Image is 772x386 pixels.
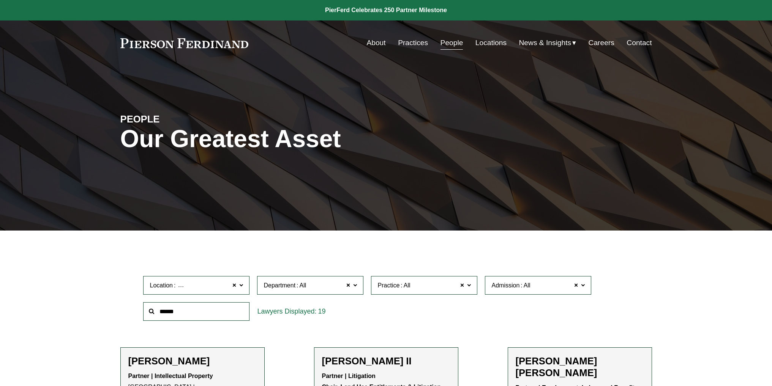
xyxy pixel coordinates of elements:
[524,281,530,290] span: All
[120,125,475,153] h1: Our Greatest Asset
[519,36,572,50] span: News & Insights
[404,281,410,290] span: All
[589,36,614,50] a: Careers
[366,36,385,50] a: About
[128,355,257,367] h2: [PERSON_NAME]
[398,36,428,50] a: Practices
[627,36,652,50] a: Contact
[318,308,326,315] span: 19
[322,355,450,367] h2: [PERSON_NAME] II
[519,36,576,50] a: folder dropdown
[475,36,507,50] a: Locations
[177,281,240,290] span: [GEOGRAPHIC_DATA]
[120,113,253,125] h4: PEOPLE
[264,282,295,289] span: Department
[377,282,399,289] span: Practice
[440,36,463,50] a: People
[491,282,519,289] span: Admission
[128,373,213,379] strong: Partner | Intellectual Property
[150,282,173,289] span: Location
[516,355,644,379] h2: [PERSON_NAME] [PERSON_NAME]
[300,281,306,290] span: All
